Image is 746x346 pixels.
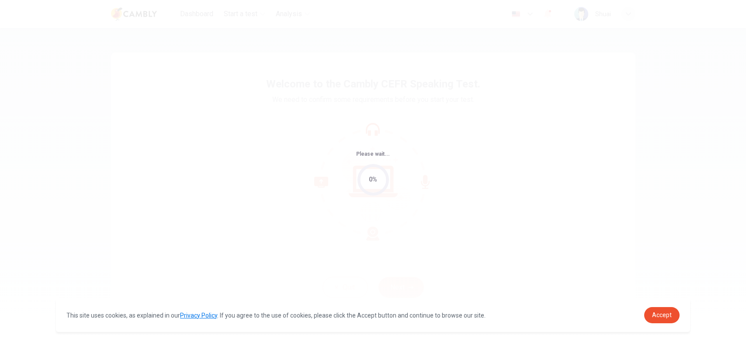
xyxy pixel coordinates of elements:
span: Accept [652,311,672,318]
span: This site uses cookies, as explained in our . If you agree to the use of cookies, please click th... [66,312,486,319]
a: dismiss cookie message [644,307,680,323]
div: 0% [369,175,377,185]
span: Please wait... [356,151,390,157]
a: Privacy Policy [180,312,217,319]
div: cookieconsent [56,298,690,332]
